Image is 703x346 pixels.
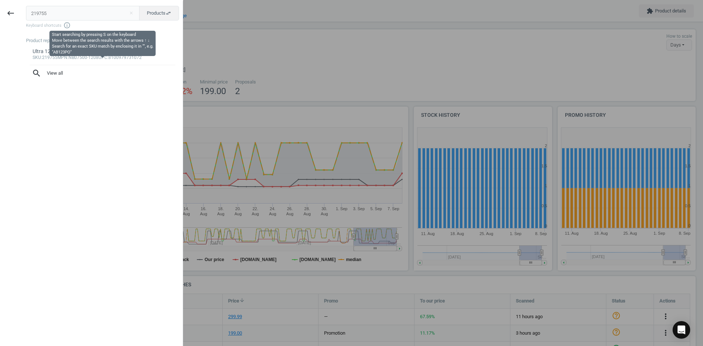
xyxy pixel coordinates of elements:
[33,48,173,55] div: Ultra 1200
[139,6,179,21] button: Productsswap_horiz
[33,55,173,61] div: :219755 :NB07500-1208 :8100979731072
[26,65,179,81] button: searchView all
[673,321,690,339] div: Open Intercom Messenger
[165,10,171,16] i: swap_horiz
[6,9,15,18] i: keyboard_backspace
[52,32,153,55] div: Start searching by pressing S on the keyboard Move between the search results with the arrows ↑ ↓...
[26,6,140,21] input: Enter the SKU or product name
[26,37,183,44] div: Product report results
[32,68,41,78] i: search
[26,22,179,29] span: Keyboard shortcuts
[147,10,171,16] span: Products
[126,10,137,16] button: Close
[2,5,19,22] button: keyboard_backspace
[32,68,173,78] span: View all
[33,55,41,60] span: sku
[63,22,71,29] i: info_outline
